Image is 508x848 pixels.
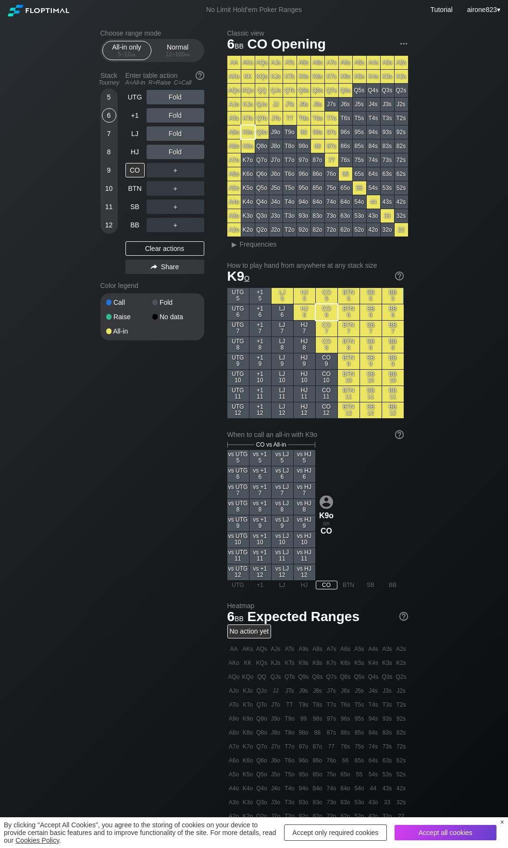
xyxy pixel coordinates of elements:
div: UTG 8 [227,337,249,353]
div: UTG [125,90,145,104]
div: 85o [311,181,324,195]
img: help.32db89a4.svg [398,611,409,622]
div: Q6o [255,167,269,181]
div: J8o [269,139,283,153]
div: 22 [395,223,408,237]
div: 65s [353,167,366,181]
h2: Classic view [227,29,408,37]
div: J7s [325,98,338,111]
span: Frequencies [240,240,277,248]
div: 43o [367,209,380,223]
div: A3s [381,56,394,69]
div: BTN 12 [338,402,359,418]
div: No Limit Hold’em Poker Ranges [192,6,316,16]
div: T7o [283,153,297,167]
div: 99 [297,125,310,139]
span: bb [131,51,136,58]
div: All-in only [105,41,149,60]
div: T2s [395,112,408,125]
div: +1 11 [249,386,271,402]
div: No data [152,313,198,320]
div: 98o [297,139,310,153]
div: HJ 11 [294,386,315,402]
div: TT [283,112,297,125]
div: QJo [255,98,269,111]
div: Accept all cookies [395,825,496,840]
div: 82s [395,139,408,153]
div: 73s [381,153,394,167]
div: Q2s [395,84,408,97]
div: ＋ [147,218,204,232]
div: LJ 10 [272,370,293,386]
div: HJ 7 [294,321,315,337]
div: A6o [227,167,241,181]
div: LJ 7 [272,321,293,337]
div: Clear actions [125,241,204,256]
div: 88 [311,139,324,153]
div: 12 [102,218,116,232]
div: K2s [395,70,408,83]
div: KTo [241,112,255,125]
div: BTN 8 [338,337,359,353]
div: CO 9 [316,353,337,369]
div: 7 [102,126,116,141]
div: 63s [381,167,394,181]
div: J6s [339,98,352,111]
a: Cookies Policy [15,836,59,844]
div: +1 10 [249,370,271,386]
div: KQs [255,70,269,83]
div: K8s [311,70,324,83]
div: Stack [97,68,122,90]
div: A7s [325,56,338,69]
div: UTG 10 [227,370,249,386]
div: 76s [339,153,352,167]
img: Floptimal logo [8,5,69,16]
div: ＋ [147,200,204,214]
div: 72s [395,153,408,167]
div: 94o [297,195,310,209]
div: HJ 6 [294,304,315,320]
div: J5s [353,98,366,111]
div: K4s [367,70,380,83]
div: T7s [325,112,338,125]
div: CO 8 [316,337,337,353]
div: K9o [241,125,255,139]
div: A3o [227,209,241,223]
div: 93o [297,209,310,223]
div: +1 [125,108,145,123]
div: 54s [367,181,380,195]
div: LJ 5 [272,288,293,304]
div: 62o [339,223,352,237]
div: ATs [283,56,297,69]
div: 65o [339,181,352,195]
div: CO 11 [316,386,337,402]
div: Share [125,260,204,274]
div: 54o [353,195,366,209]
div: BTN [125,181,145,196]
div: BTN 5 [338,288,359,304]
div: AJo [227,98,241,111]
div: SB 8 [360,337,382,353]
div: J2s [395,98,408,111]
img: help.32db89a4.svg [394,429,405,440]
div: ＋ [147,181,204,196]
div: A4o [227,195,241,209]
div: Q9o [255,125,269,139]
div: 73o [325,209,338,223]
a: Tutorial [431,6,453,13]
div: +1 7 [249,321,271,337]
div: ＋ [147,163,204,177]
div: 86s [339,139,352,153]
div: J4s [367,98,380,111]
div: K5o [241,181,255,195]
div: 52o [353,223,366,237]
div: JTo [269,112,283,125]
div: Accept only required cookies [284,824,387,841]
div: 53s [381,181,394,195]
img: ellipsis.fd386fe8.svg [398,38,409,49]
div: SB [125,200,145,214]
div: T4s [367,112,380,125]
div: A8o [227,139,241,153]
div: KJs [269,70,283,83]
div: 82o [311,223,324,237]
